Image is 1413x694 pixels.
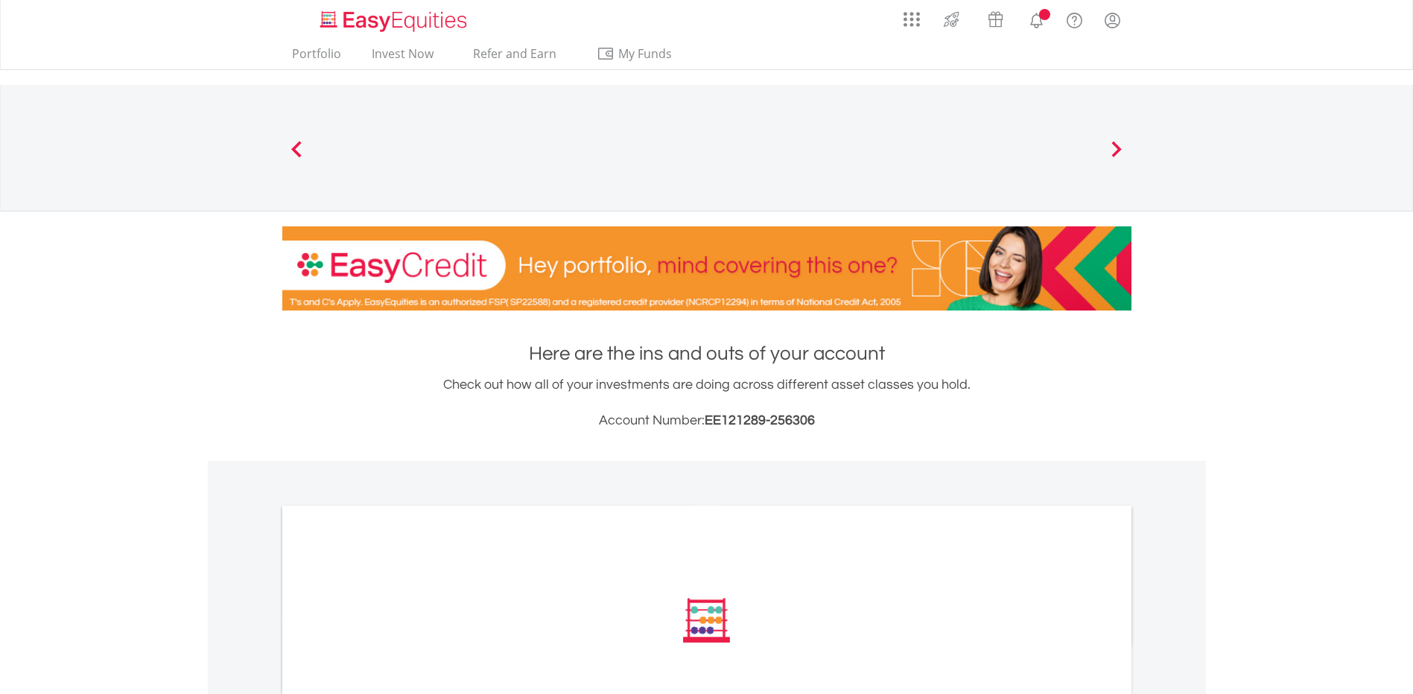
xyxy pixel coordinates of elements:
a: FAQ's and Support [1055,4,1093,34]
div: Check out how all of your investments are doing across different asset classes you hold. [282,375,1131,431]
img: vouchers-v2.svg [983,7,1008,31]
a: Notifications [1017,4,1055,34]
a: My Profile [1093,4,1131,36]
a: Portfolio [286,46,347,69]
h1: Here are the ins and outs of your account [282,340,1131,367]
span: My Funds [597,44,694,63]
span: Refer and Earn [473,45,556,62]
h3: Account Number: [282,410,1131,431]
a: Vouchers [974,4,1017,31]
a: Refer and Earn [458,46,572,69]
img: thrive-v2.svg [939,7,964,31]
img: EasyEquities_Logo.png [317,9,473,34]
img: grid-menu-icon.svg [904,11,920,28]
span: EE121289-256306 [705,413,815,427]
img: EasyCredit Promotion Banner [282,226,1131,311]
a: Invest Now [366,46,439,69]
a: AppsGrid [894,4,930,28]
a: Home page [314,4,473,34]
